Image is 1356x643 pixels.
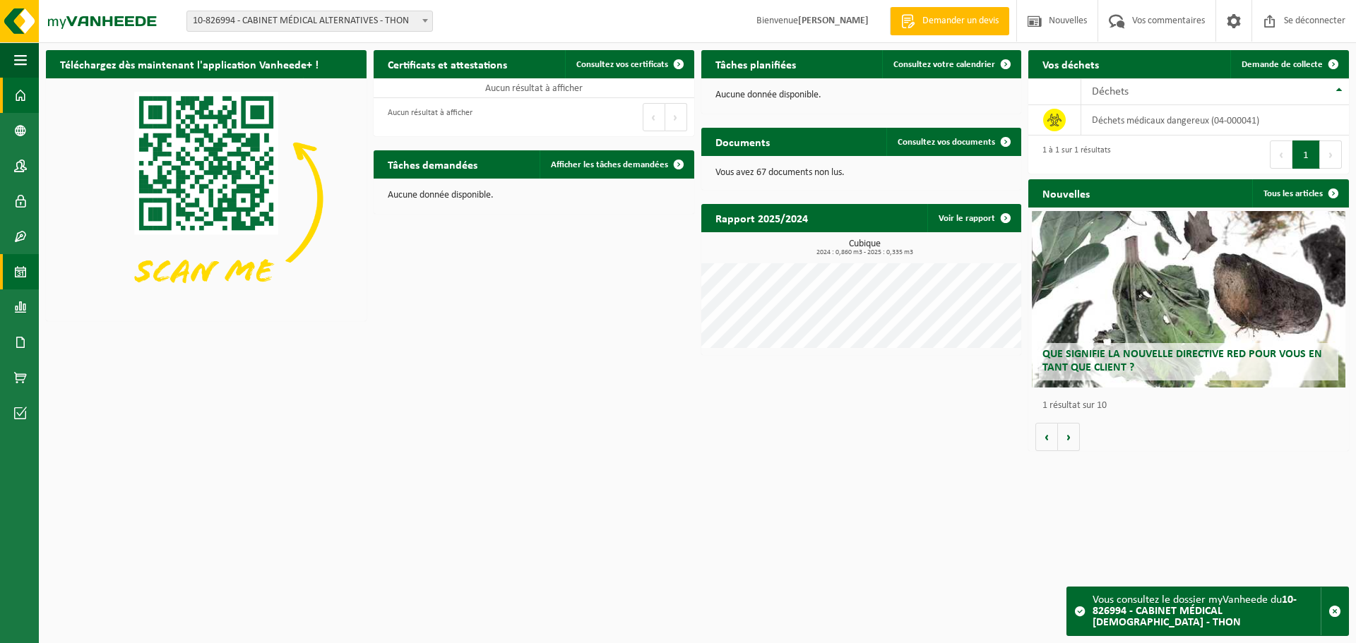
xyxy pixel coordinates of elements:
font: 10-826994 - CABINET MÉDICAL [DEMOGRAPHIC_DATA] - THON [1093,594,1297,628]
font: [PERSON_NAME] [798,16,869,26]
font: Nouvelles [1049,16,1087,26]
font: Consultez vos documents [898,138,995,147]
button: Suivant [665,103,687,131]
font: 10-826994 - CABINET MÉDICAL ALTERNATIVES - THON [193,16,409,26]
font: Documents [715,138,770,149]
font: 1 à 1 sur 1 résultats [1042,146,1111,155]
font: Afficher les tâches demandées [551,160,668,169]
font: Tâches demandées [388,160,477,172]
span: 10-826994 - CABINET MÉDICAL ALTERNATIVES - THON [187,11,432,31]
font: Certificats et attestations [388,60,507,71]
a: Que signifie la nouvelle directive RED pour vous en tant que client ? [1032,211,1346,387]
font: Rapport 2025/2024 [715,214,808,225]
font: Vous consultez le dossier myVanheede du [1093,594,1282,606]
button: Suivant [1320,140,1342,169]
font: Aucun résultat à afficher [388,109,472,117]
a: Afficher les tâches demandées [540,150,693,179]
a: Consultez vos documents [886,128,1020,156]
img: Téléchargez l'application VHEPlus [46,78,367,318]
font: Tâches planifiées [715,60,796,71]
font: Demander un devis [922,16,999,26]
font: Consultez votre calendrier [893,60,995,69]
font: Aucun résultat à afficher [485,83,583,94]
font: Nouvelles [1042,189,1090,200]
font: Cubique [849,239,881,249]
button: 1 [1292,140,1320,169]
font: Vous avez 67 documents non lus. [715,167,845,178]
font: déchets médicaux dangereux (04-000041) [1092,115,1259,126]
font: Voir le rapport [939,214,995,223]
a: Consultez vos certificats [565,50,693,78]
font: Demande de collecte [1242,60,1323,69]
font: Déchets [1092,86,1129,97]
a: Voir le rapport [927,204,1020,232]
font: Aucune donnée disponible. [715,90,821,100]
font: Bienvenue [756,16,798,26]
font: Se déconnecter [1284,16,1345,26]
a: Demande de collecte [1230,50,1348,78]
a: Tous les articles [1252,179,1348,208]
font: Vos commentaires [1132,16,1205,26]
a: Demander un devis [890,7,1009,35]
span: 10-826994 - CABINET MÉDICAL ALTERNATIVES - THON [186,11,433,32]
a: Consultez votre calendrier [882,50,1020,78]
button: Précédent [1270,140,1292,169]
font: Téléchargez dès maintenant l'application Vanheede+ ! [60,60,319,71]
button: Précédent [643,103,665,131]
font: 1 résultat sur 10 [1042,400,1107,411]
font: Vos déchets [1042,60,1099,71]
font: Consultez vos certificats [576,60,668,69]
font: Tous les articles [1263,189,1323,198]
font: Que signifie la nouvelle directive RED pour vous en tant que client ? [1042,349,1322,373]
font: 1 [1303,150,1309,161]
font: Aucune donnée disponible. [388,190,494,200]
font: 2024 : 0,860 m3 - 2025 : 0,335 m3 [816,248,913,256]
